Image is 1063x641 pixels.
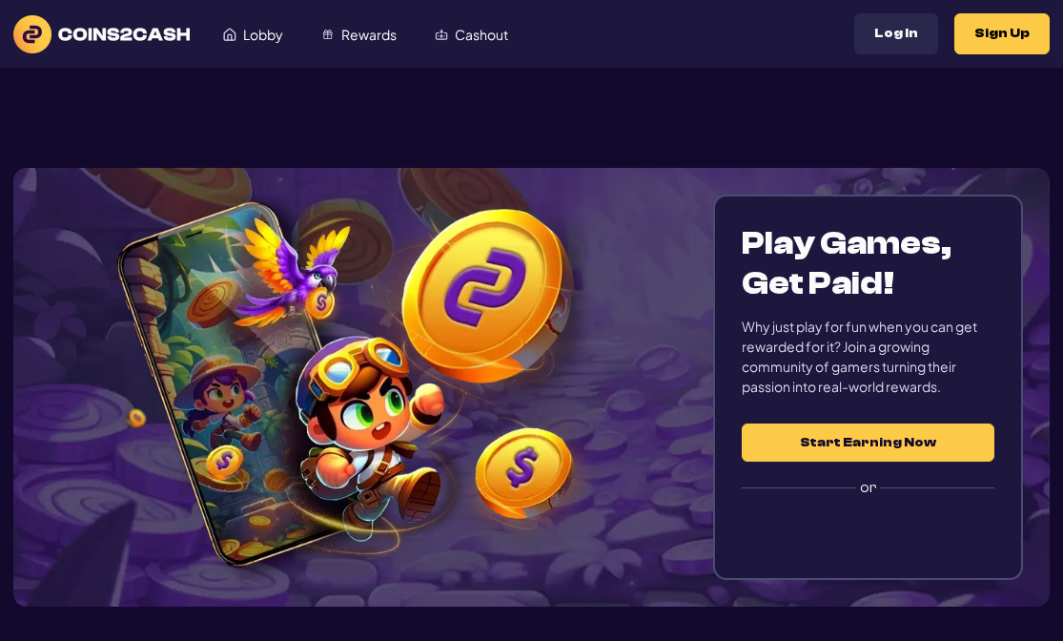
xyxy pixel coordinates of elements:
[321,28,335,41] img: Rewards
[455,28,508,41] span: Cashout
[954,13,1050,54] button: Sign Up
[243,28,283,41] span: Lobby
[742,424,994,462] button: Start Earning Now
[742,223,994,303] h1: Play Games, Get Paid!
[302,16,416,52] a: Rewards
[416,16,527,52] a: Cashout
[742,462,994,513] label: or
[742,317,994,397] div: Why just play for fun when you can get rewarded for it? Join a growing community of gamers turnin...
[204,16,302,52] a: Lobby
[223,28,236,41] img: Lobby
[435,28,448,41] img: Cashout
[341,28,397,41] span: Rewards
[13,15,190,53] img: logo text
[854,13,938,54] button: Log In
[732,511,1004,553] iframe: Schaltfläche „Über Google anmelden“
